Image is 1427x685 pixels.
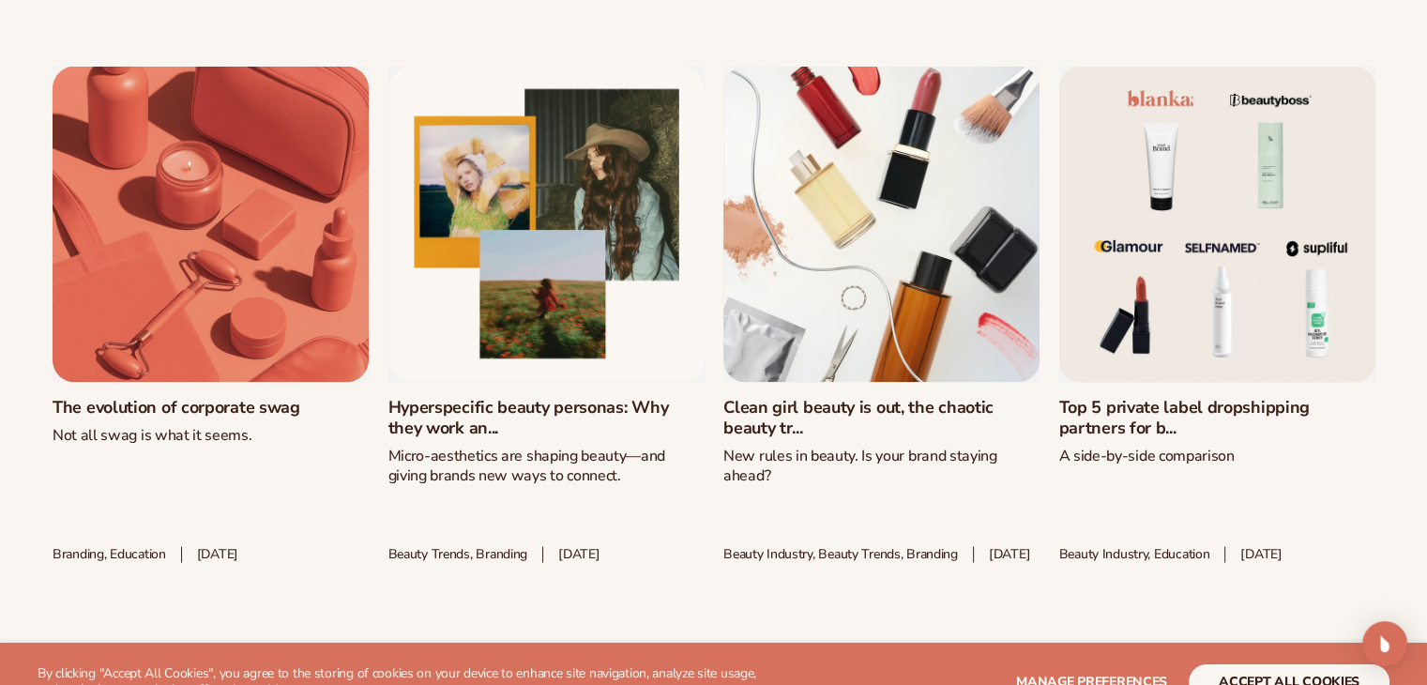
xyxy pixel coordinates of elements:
[723,67,1040,562] div: 3 / 50
[388,67,705,562] div: 2 / 50
[1362,621,1407,666] div: Open Intercom Messenger
[53,67,369,562] div: 1 / 50
[1059,67,1375,562] div: 4 / 50
[723,398,1040,438] a: Clean girl beauty is out, the chaotic beauty tr...
[1059,398,1375,438] a: Top 5 private label dropshipping partners for b...
[53,398,369,419] a: The evolution of corporate swag
[388,398,705,438] a: Hyperspecific beauty personas: Why they work an...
